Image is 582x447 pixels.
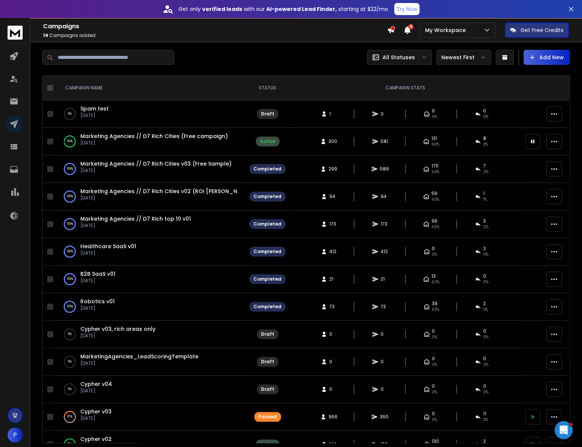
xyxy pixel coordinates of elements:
p: 0 % [68,110,72,118]
span: 3 % [483,307,488,313]
a: Marketing Agencies // D7 Rich Cities v02 (ROI [PERSON_NAME]) [80,187,253,195]
div: Draft [261,359,274,365]
span: 53 % [432,307,439,313]
span: 0 [329,386,337,392]
p: 37 % [67,413,72,421]
span: 7 [483,163,486,169]
span: 3 % [483,417,488,423]
button: Newest First [436,50,491,65]
span: B2B SaaS v01 [80,270,115,278]
button: Get Free Credits [505,23,569,38]
span: 0 [483,356,486,362]
p: Try Now [396,5,417,13]
span: 173 [381,221,388,227]
td: 0%Spam test[DATE] [56,100,245,128]
p: 100 % [67,303,73,310]
span: 21 [381,276,388,282]
span: 2 [483,438,486,444]
p: [DATE] [80,388,112,394]
span: 0 [381,359,388,365]
span: 0 [329,359,337,365]
span: 0 [432,246,435,252]
a: Cypher v03 [80,408,112,415]
span: 0 [329,331,337,337]
span: 130 [432,438,439,444]
div: Draft [261,331,274,337]
p: Campaigns added [43,32,387,38]
td: 0%Cypher v04[DATE] [56,376,245,403]
p: [DATE] [80,140,228,146]
p: [DATE] [80,223,191,229]
span: 96 [432,218,438,224]
span: 0 [432,383,435,389]
a: Cypher v02 [80,435,112,443]
span: 0 [483,273,486,279]
p: Get Free Credits [521,26,564,34]
span: 0 [483,108,486,114]
span: 0 [381,386,388,392]
span: 56 [432,190,438,197]
p: [DATE] [80,305,115,311]
span: 0 [432,356,435,362]
span: 360 [380,414,389,420]
a: Cypher v04 [80,380,112,388]
p: 100 % [67,165,73,173]
span: 2 [483,246,486,252]
th: STATUS [245,76,290,100]
p: 100 % [67,193,73,200]
span: 9 [408,24,413,29]
a: Spam test [80,105,109,112]
span: 0 [432,328,435,334]
a: Healthcare SaaS v01 [80,243,136,250]
td: 100%Marketing Agencies // D7 Rich Cities v02 (ROI [PERSON_NAME])[DATE] [56,183,245,210]
button: Add New [524,50,570,65]
div: Draft [261,111,274,117]
span: 0% [432,389,437,395]
a: MarketingAgencies_LeadScoringTemplate [80,353,198,360]
p: [DATE] [80,195,237,201]
p: 100 % [67,275,73,283]
span: 1 [329,111,337,117]
span: 0 [381,111,388,117]
td: 0%Cypher v03, rich areas only[DATE] [56,321,245,348]
td: 95%Marketing Agencies // D7 Rich Cities (Free campaign)[DATE] [56,128,245,155]
a: Marketing Agencies // D7 Rich top 10 v01 [80,215,191,223]
span: 0% [432,252,437,258]
span: Marketing Agencies // D7 Rich Cities v03 (Free Sample) [80,160,232,167]
p: [DATE] [80,167,232,174]
span: 131 [432,135,437,141]
span: 0% [483,114,488,120]
div: Completed [253,276,281,282]
span: 300 [329,138,337,144]
strong: verified leads [202,5,242,13]
span: 55 % [432,224,439,230]
p: 100 % [67,220,73,228]
button: Try Now [394,3,419,15]
span: 73 [381,304,388,310]
span: 175 [432,163,439,169]
span: 60 % [432,197,439,203]
div: Completed [253,194,281,200]
p: 100 % [67,248,73,255]
a: Cypher v03, rich areas only [80,325,155,333]
a: Marketing Agencies // D7 Rich Cities (Free campaign) [80,132,228,140]
span: 66 % [432,141,439,147]
span: Robotics v01 [80,298,115,305]
span: 8 [483,135,486,141]
div: Paused [258,414,277,420]
td: 100%Healthcare SaaS v01[DATE] [56,238,245,266]
button: P [8,427,23,442]
span: 581 [381,138,388,144]
th: CAMPAIGN NAME [56,76,245,100]
div: Completed [253,249,281,255]
span: 0 % [483,279,488,285]
p: [DATE] [80,333,155,339]
span: 0% [432,334,437,340]
span: 3 [483,218,486,224]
